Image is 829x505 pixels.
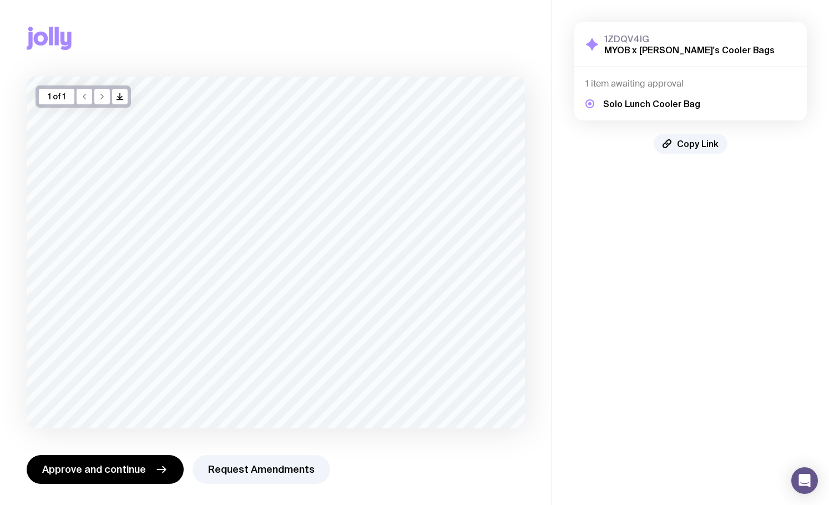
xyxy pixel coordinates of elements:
button: Copy Link [654,134,727,154]
h3: 1ZDQV4IG [604,33,775,44]
span: Approve and continue [42,463,146,476]
div: Open Intercom Messenger [791,467,818,494]
g: /> /> [117,94,123,100]
span: Copy Link [677,138,719,149]
button: Approve and continue [27,455,184,484]
div: 1 of 1 [39,89,74,104]
h5: Solo Lunch Cooler Bag [603,98,700,109]
h2: MYOB x [PERSON_NAME]'s Cooler Bags [604,44,775,55]
button: />/> [112,89,128,104]
button: Request Amendments [193,455,330,484]
h4: 1 item awaiting approval [585,78,796,89]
